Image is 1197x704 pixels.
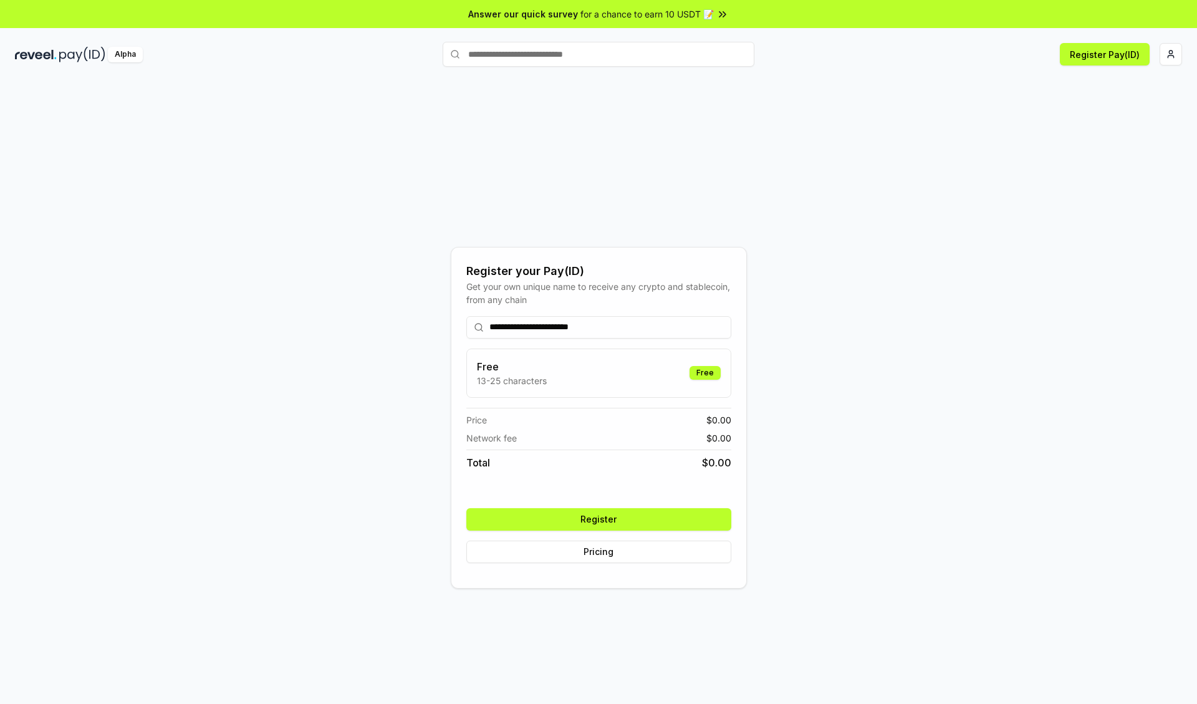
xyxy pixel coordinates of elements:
[466,432,517,445] span: Network fee
[108,47,143,62] div: Alpha
[466,541,731,563] button: Pricing
[477,359,547,374] h3: Free
[466,263,731,280] div: Register your Pay(ID)
[706,413,731,427] span: $ 0.00
[690,366,721,380] div: Free
[706,432,731,445] span: $ 0.00
[477,374,547,387] p: 13-25 characters
[466,280,731,306] div: Get your own unique name to receive any crypto and stablecoin, from any chain
[59,47,105,62] img: pay_id
[1060,43,1150,65] button: Register Pay(ID)
[466,455,490,470] span: Total
[468,7,578,21] span: Answer our quick survey
[466,508,731,531] button: Register
[466,413,487,427] span: Price
[702,455,731,470] span: $ 0.00
[15,47,57,62] img: reveel_dark
[580,7,714,21] span: for a chance to earn 10 USDT 📝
